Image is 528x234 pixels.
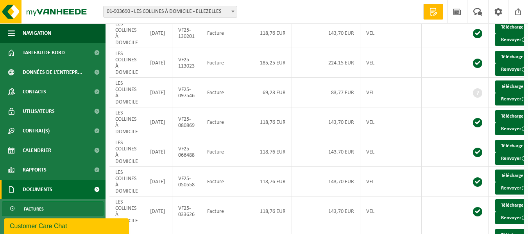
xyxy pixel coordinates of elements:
td: [DATE] [144,48,172,78]
td: LES COLLINES À DOMICILE [109,48,144,78]
td: 224,15 EUR [292,48,360,78]
td: VEL [360,196,422,226]
span: 01-903690 - LES COLLINES À DOMICILE - ELLEZELLES [103,6,237,18]
td: [DATE] [144,107,172,137]
td: VF25-113023 [172,48,201,78]
td: Facture [201,196,230,226]
span: Navigation [23,23,51,43]
td: LES COLLINES À DOMICILE [109,18,144,48]
td: VEL [360,107,422,137]
span: Factures [24,202,44,216]
span: Contacts [23,82,46,102]
td: LES COLLINES À DOMICILE [109,107,144,137]
td: VF25-033626 [172,196,201,226]
td: 143,70 EUR [292,167,360,196]
td: [DATE] [144,78,172,107]
span: 01-903690 - LES COLLINES À DOMICILE - ELLEZELLES [104,6,237,17]
td: [DATE] [144,137,172,167]
span: Rapports [23,160,47,180]
td: VF25-130201 [172,18,201,48]
span: Données de l'entrepr... [23,63,82,82]
td: Facture [201,107,230,137]
td: 69,23 EUR [230,78,292,107]
a: Factures [2,201,104,216]
td: VF25-050558 [172,167,201,196]
span: Contrat(s) [23,121,50,141]
td: VF25-066488 [172,137,201,167]
span: Tableau de bord [23,43,65,63]
td: 143,70 EUR [292,107,360,137]
td: Facture [201,18,230,48]
td: 118,76 EUR [230,107,292,137]
td: VEL [360,48,422,78]
td: VF25-097546 [172,78,201,107]
td: LES COLLINES À DOMICILE [109,167,144,196]
td: Facture [201,48,230,78]
td: LES COLLINES À DOMICILE [109,196,144,226]
td: VF25-080869 [172,107,201,137]
td: Facture [201,167,230,196]
iframe: chat widget [4,217,131,234]
td: LES COLLINES À DOMICILE [109,137,144,167]
td: LES COLLINES À DOMICILE [109,78,144,107]
td: 83,77 EUR [292,78,360,107]
td: 118,76 EUR [230,137,292,167]
span: Utilisateurs [23,102,55,121]
td: VEL [360,137,422,167]
td: VEL [360,18,422,48]
td: VEL [360,167,422,196]
span: Documents [23,180,52,199]
td: [DATE] [144,167,172,196]
a: Documents [2,218,104,233]
td: 118,76 EUR [230,167,292,196]
td: Facture [201,78,230,107]
td: 143,70 EUR [292,18,360,48]
td: 118,76 EUR [230,18,292,48]
td: [DATE] [144,18,172,48]
td: 118,76 EUR [230,196,292,226]
td: 143,70 EUR [292,137,360,167]
td: 143,70 EUR [292,196,360,226]
td: 185,25 EUR [230,48,292,78]
td: [DATE] [144,196,172,226]
span: Calendrier [23,141,51,160]
td: VEL [360,78,422,107]
td: Facture [201,137,230,167]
